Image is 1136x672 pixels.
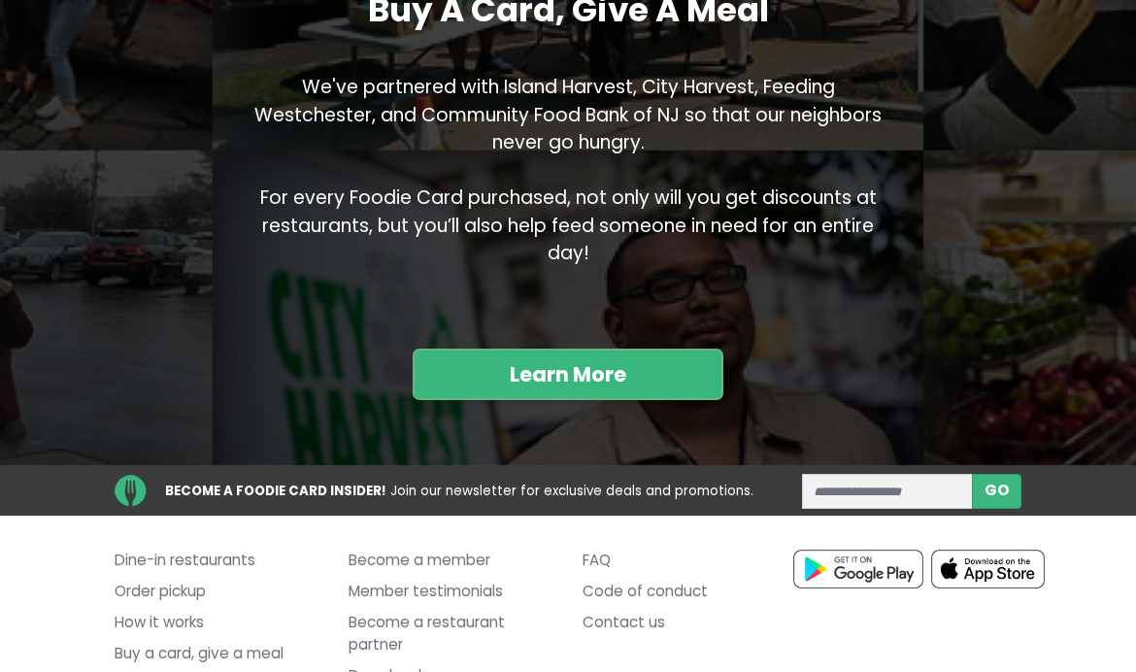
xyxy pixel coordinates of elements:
input: enter email address [802,474,974,509]
a: Dine-in restaurants [115,546,319,577]
a: Become a restaurant partner [349,608,553,661]
a: Learn More [413,349,723,399]
a: Order pickup [115,577,319,608]
p: We've partnered with Island Harvest, City Harvest, Feeding Westchester, and Community Food Bank o... [250,74,886,289]
a: Member testimonials [349,577,553,608]
a: How it works [115,608,319,639]
a: FAQ [583,546,787,577]
strong: BECOME A FOODIE CARD INSIDER! [165,482,386,500]
span: Join our newsletter for exclusive deals and promotions. [390,482,753,500]
button: subscribe [972,474,1021,509]
a: Become a member [349,546,553,577]
a: Code of conduct [583,577,787,608]
a: Buy a card, give a meal [115,639,319,670]
a: Contact us [583,608,787,639]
